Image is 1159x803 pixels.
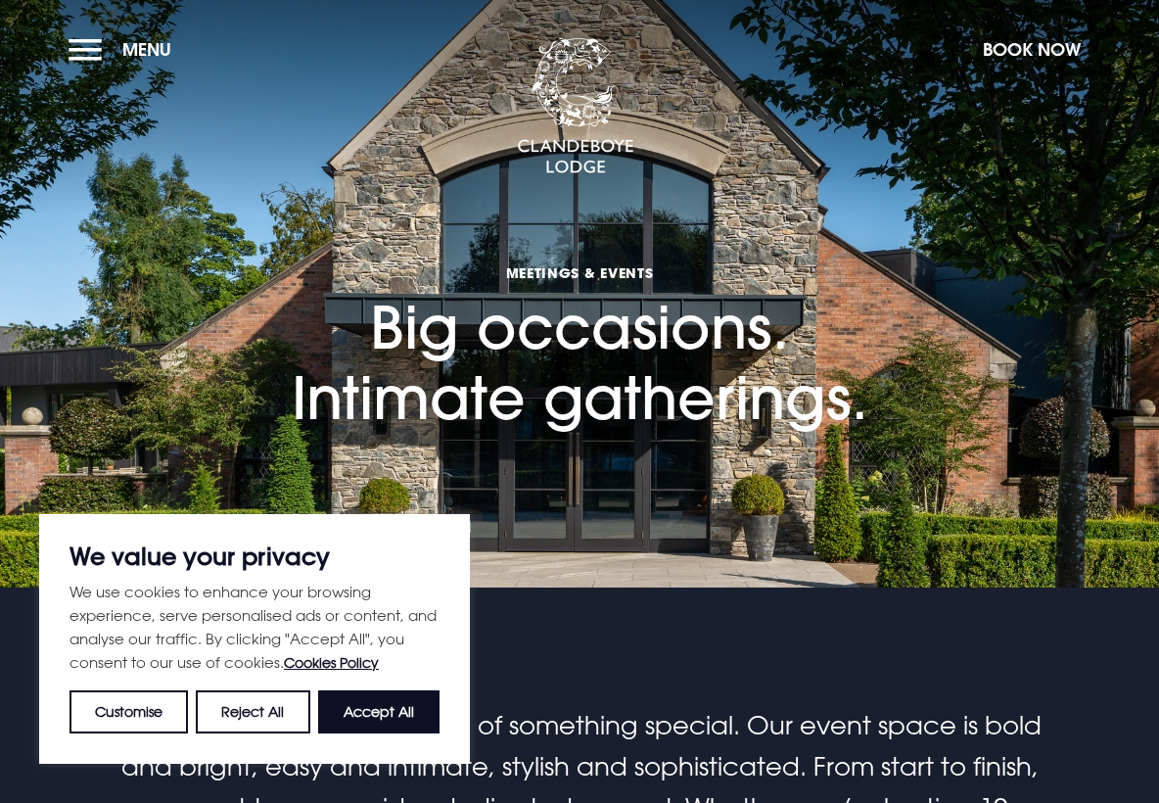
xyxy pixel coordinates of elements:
[70,544,440,568] p: We value your privacy
[284,654,379,671] a: Cookies Policy
[292,165,868,434] h1: Big occasions. Intimate gatherings.
[973,28,1090,71] button: Book Now
[70,690,188,733] button: Customise
[318,690,440,733] button: Accept All
[196,690,309,733] button: Reject All
[517,38,634,175] img: Clandeboye Lodge
[292,263,868,282] span: Meetings & Events
[122,38,171,61] span: Menu
[39,514,470,764] div: We value your privacy
[69,28,181,71] button: Menu
[70,580,440,675] p: We use cookies to enhance your browsing experience, serve personalised ads or content, and analys...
